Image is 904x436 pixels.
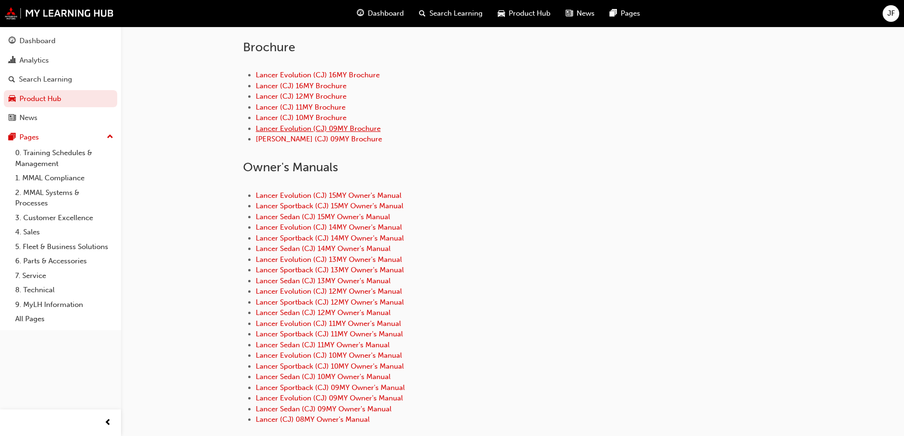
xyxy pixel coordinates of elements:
[256,244,391,253] a: Lancer Sedan (CJ) 14MY Owner's Manual
[9,56,16,65] span: chart-icon
[509,8,550,19] span: Product Hub
[11,297,117,312] a: 9. MyLH Information
[9,133,16,142] span: pages-icon
[11,171,117,186] a: 1. MMAL Compliance
[256,71,380,79] a: Lancer Evolution (CJ) 16MY Brochure
[4,71,117,88] a: Search Learning
[256,113,346,122] a: Lancer (CJ) 10MY Brochure
[883,5,899,22] button: JF
[256,92,346,101] a: Lancer (CJ) 12MY Brochure
[5,7,114,19] img: mmal
[357,8,364,19] span: guage-icon
[256,362,404,371] a: Lancer Sportback (CJ) 10MY Owner's Manual
[256,415,370,424] a: Lancer (CJ) 08MY Owner's Manual
[19,74,72,85] div: Search Learning
[256,191,401,200] a: Lancer Evolution (CJ) 15MY Owner's Manual
[621,8,640,19] span: Pages
[243,160,782,175] h2: Owner ' s Manuals
[243,40,782,55] h2: Brochure
[256,298,404,306] a: Lancer Sportback (CJ) 12MY Owner's Manual
[9,114,16,122] span: news-icon
[256,277,391,285] a: Lancer Sedan (CJ) 13MY Owner's Manual
[104,417,112,429] span: prev-icon
[11,312,117,326] a: All Pages
[256,103,345,111] a: Lancer (CJ) 11MY Brochure
[256,405,391,413] a: Lancer Sedan (CJ) 09MY Owner's Manual
[4,52,117,69] a: Analytics
[256,124,381,133] a: Lancer Evolution (CJ) 09MY Brochure
[11,211,117,225] a: 3. Customer Excellence
[256,135,382,143] a: [PERSON_NAME] (CJ) 09MY Brochure
[4,109,117,127] a: News
[256,223,402,232] a: Lancer Evolution (CJ) 14MY Owner's Manual
[11,240,117,254] a: 5. Fleet & Business Solutions
[19,132,39,143] div: Pages
[4,129,117,146] button: Pages
[4,90,117,108] a: Product Hub
[256,213,390,221] a: Lancer Sedan (CJ) 15MY Owner's Manual
[566,8,573,19] span: news-icon
[19,112,37,123] div: News
[256,82,346,90] a: Lancer (CJ) 16MY Brochure
[9,75,15,84] span: search-icon
[256,330,403,338] a: Lancer Sportback (CJ) 11MY Owner's Manual
[577,8,595,19] span: News
[411,4,490,23] a: search-iconSearch Learning
[256,255,402,264] a: Lancer Evolution (CJ) 13MY Owner's Manual
[11,225,117,240] a: 4. Sales
[11,146,117,171] a: 0. Training Schedules & Management
[368,8,404,19] span: Dashboard
[19,55,49,66] div: Analytics
[610,8,617,19] span: pages-icon
[256,383,405,392] a: Lancer Sportback (CJ) 09MY Owner's Manual
[11,269,117,283] a: 7. Service
[256,308,391,317] a: Lancer Sedan (CJ) 12MY Owner's Manual
[256,394,403,402] a: Lancer Evolution (CJ) 09MY Owner's Manual
[256,319,401,328] a: Lancer Evolution (CJ) 11MY Owner's Manual
[887,8,895,19] span: JF
[107,131,113,143] span: up-icon
[558,4,602,23] a: news-iconNews
[256,202,403,210] a: Lancer Sportback (CJ) 15MY Owner's Manual
[256,351,402,360] a: Lancer Evolution (CJ) 10MY Owner's Manual
[602,4,648,23] a: pages-iconPages
[4,30,117,129] button: DashboardAnalyticsSearch LearningProduct HubNews
[429,8,483,19] span: Search Learning
[9,37,16,46] span: guage-icon
[9,95,16,103] span: car-icon
[256,372,391,381] a: Lancer Sedan (CJ) 10MY Owner's Manual
[419,8,426,19] span: search-icon
[349,4,411,23] a: guage-iconDashboard
[256,341,390,349] a: Lancer Sedan (CJ) 11MY Owner's Manual
[256,234,404,242] a: Lancer Sportback (CJ) 14MY Owner's Manual
[11,254,117,269] a: 6. Parts & Accessories
[11,186,117,211] a: 2. MMAL Systems & Processes
[19,36,56,46] div: Dashboard
[4,32,117,50] a: Dashboard
[256,287,402,296] a: Lancer Evolution (CJ) 12MY Owner's Manual
[256,266,404,274] a: Lancer Sportback (CJ) 13MY Owner's Manual
[11,283,117,297] a: 8. Technical
[498,8,505,19] span: car-icon
[490,4,558,23] a: car-iconProduct Hub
